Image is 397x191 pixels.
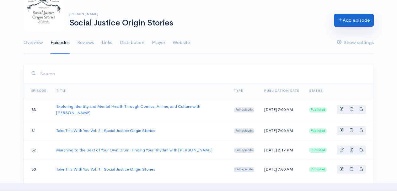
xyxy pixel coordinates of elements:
[309,89,323,93] span: Status
[234,128,254,134] span: Full episode
[337,31,374,54] a: Show settings
[259,121,304,140] td: [DATE] 7:00 AM
[337,126,366,135] div: Basic example
[56,89,66,93] a: Title
[51,31,70,54] a: Episodes
[56,147,212,153] a: Marching to the Beat of Your Own Drum: Finding Your Rhythm with [PERSON_NAME]
[234,148,254,153] span: Full episode
[24,121,51,140] td: 31
[69,19,326,28] h1: Social Justice Origin Stories
[31,89,46,93] a: Episode
[40,67,366,80] input: Search
[24,140,51,160] td: 32
[309,107,327,112] span: Published
[259,98,304,121] td: [DATE] 7:00 AM
[56,128,155,133] a: Take This With You Vol. 2 | Social Justice Origin Stories
[24,160,51,179] td: 30
[309,167,327,172] span: Published
[259,160,304,179] td: [DATE] 7:00 AM
[102,31,112,54] a: Links
[56,166,155,172] a: Take This With You Vol. 1 | Social Justice Origin Stories
[259,140,304,160] td: [DATE] 2:17 PM
[264,89,299,93] a: Publication date
[120,31,144,54] a: Distribution
[309,128,327,134] span: Published
[337,145,366,155] div: Basic example
[337,165,366,174] div: Basic example
[77,31,94,54] a: Reviews
[334,14,374,27] a: Add episode
[234,89,243,93] a: Type
[152,31,165,54] a: Player
[69,12,326,16] h6: [PERSON_NAME]
[173,31,190,54] a: Website
[309,148,327,153] span: Published
[234,107,254,112] span: Full episode
[234,167,254,172] span: Full episode
[56,104,200,115] a: Exploring Identity and Mental Health Through Comics, Anime, and Culture with [PERSON_NAME]
[24,98,51,121] td: 33
[337,105,366,114] div: Basic example
[24,31,43,54] a: Overview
